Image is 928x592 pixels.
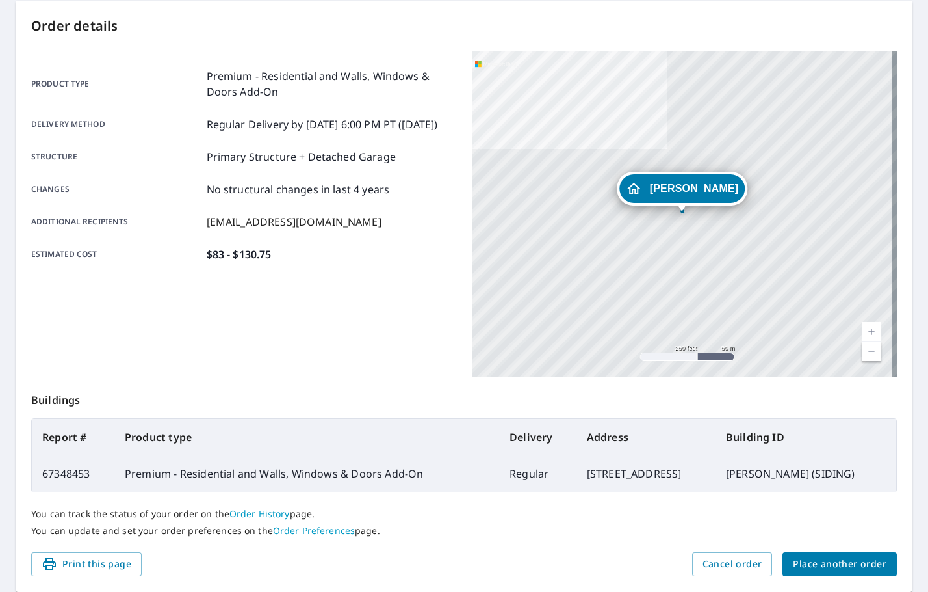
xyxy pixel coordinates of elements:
p: Product type [31,68,201,100]
td: 67348453 [32,455,114,492]
p: Primary Structure + Detached Garage [207,149,396,165]
th: Address [576,419,715,455]
a: Order History [229,507,290,520]
p: No structural changes in last 4 years [207,182,390,197]
button: Print this page [31,552,142,576]
button: Place another order [782,552,897,576]
td: Regular [499,455,576,492]
span: Place another order [793,556,886,572]
p: Buildings [31,377,897,418]
button: Cancel order [692,552,773,576]
p: $83 - $130.75 [207,247,272,262]
p: Premium - Residential and Walls, Windows & Doors Add-On [207,68,456,100]
p: You can update and set your order preferences on the page. [31,525,897,537]
p: Changes [31,182,201,197]
p: You can track the status of your order on the page. [31,508,897,520]
td: [STREET_ADDRESS] [576,455,715,492]
th: Report # [32,419,114,455]
p: Order details [31,16,897,36]
th: Building ID [715,419,896,455]
p: Estimated cost [31,247,201,262]
th: Delivery [499,419,576,455]
p: Regular Delivery by [DATE] 6:00 PM PT ([DATE]) [207,116,438,132]
div: Dropped pin, building PATRICIA MURPHY (SIDING), Residential property, 4056 Araby Ct Highland, MI ... [617,172,747,212]
p: [EMAIL_ADDRESS][DOMAIN_NAME] [207,214,381,230]
span: Cancel order [702,556,762,572]
span: [PERSON_NAME] [650,183,738,193]
th: Product type [114,419,499,455]
p: Delivery method [31,116,201,132]
td: [PERSON_NAME] (SIDING) [715,455,896,492]
a: Order Preferences [273,524,355,537]
p: Additional recipients [31,214,201,230]
span: Print this page [42,556,131,572]
a: Current Level 17, Zoom In [862,322,881,342]
a: Current Level 17, Zoom Out [862,342,881,361]
td: Premium - Residential and Walls, Windows & Doors Add-On [114,455,499,492]
p: Structure [31,149,201,165]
